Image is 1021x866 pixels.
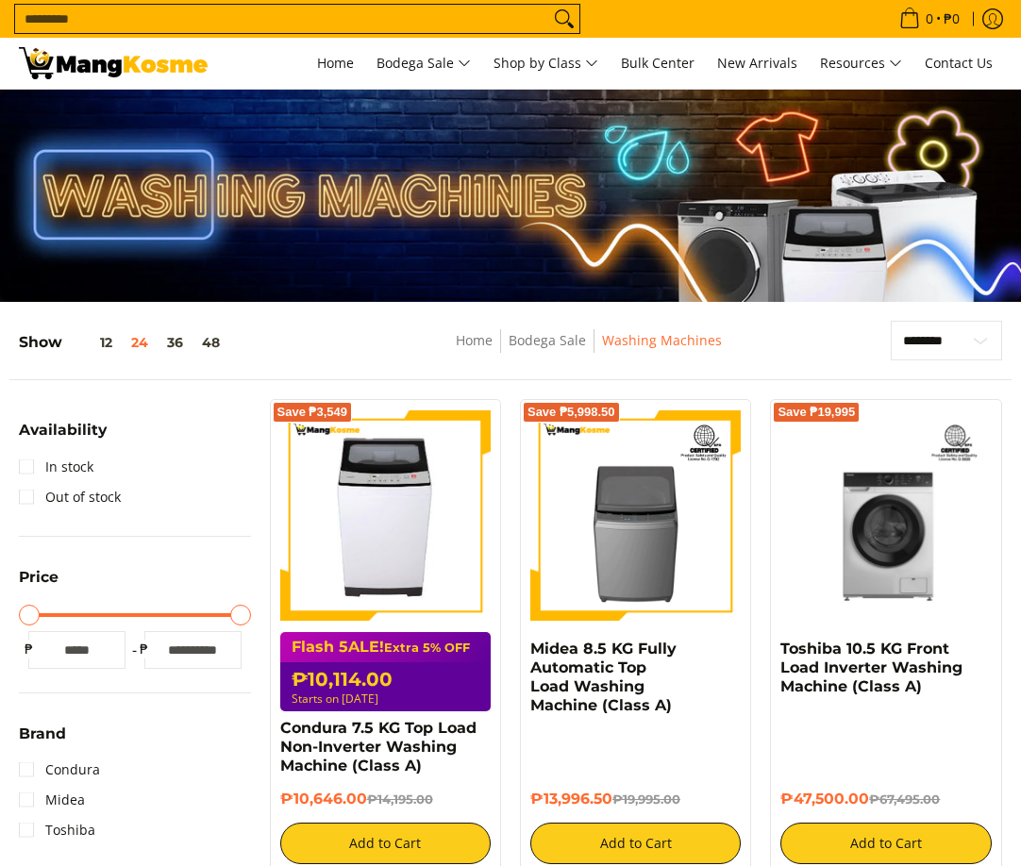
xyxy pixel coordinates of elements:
[367,38,480,89] a: Bodega Sale
[530,409,741,620] img: Midea 8.5 KG Fully Automatic Top Load Washing Machine (Class A)
[456,331,493,349] a: Home
[530,790,741,809] h6: ₱13,996.50
[19,482,121,512] a: Out of stock
[708,38,807,89] a: New Arrivals
[19,815,95,845] a: Toshiba
[349,329,827,372] nav: Breadcrumbs
[158,335,192,350] button: 36
[612,791,680,807] del: ₱19,995.00
[367,791,433,807] del: ₱14,195.00
[780,409,991,620] img: Toshiba 10.5 KG Front Load Inverter Washing Machine (Class A)
[19,726,66,741] span: Brand
[820,52,902,75] span: Resources
[494,52,598,75] span: Shop by Class
[869,791,940,807] del: ₱67,495.00
[19,640,38,658] span: ₱
[19,423,107,452] summary: Open
[19,423,107,438] span: Availability
[308,38,363,89] a: Home
[226,38,1002,89] nav: Main Menu
[915,38,1002,89] a: Contact Us
[484,38,608,89] a: Shop by Class
[530,823,741,864] button: Add to Cart
[602,331,722,349] a: Washing Machines
[611,38,704,89] a: Bulk Center
[317,54,354,72] span: Home
[621,54,695,72] span: Bulk Center
[377,52,471,75] span: Bodega Sale
[280,823,491,864] button: Add to Cart
[277,407,348,418] span: Save ₱3,549
[925,54,993,72] span: Contact Us
[530,640,677,714] a: Midea 8.5 KG Fully Automatic Top Load Washing Machine (Class A)
[135,640,154,658] span: ₱
[894,8,965,29] span: •
[19,570,59,585] span: Price
[811,38,912,89] a: Resources
[780,823,991,864] button: Add to Cart
[527,407,615,418] span: Save ₱5,998.50
[19,333,229,352] h5: Show
[717,54,797,72] span: New Arrivals
[62,335,122,350] button: 12
[122,335,158,350] button: 24
[19,755,100,785] a: Condura
[923,12,936,25] span: 0
[19,47,208,79] img: Washing Machines l Mang Kosme: Home Appliances Warehouse Sale Partner
[509,331,586,349] a: Bodega Sale
[19,570,59,599] summary: Open
[280,719,477,774] a: Condura 7.5 KG Top Load Non-Inverter Washing Machine (Class A)
[549,5,579,33] button: Search
[780,790,991,809] h6: ₱47,500.00
[778,407,855,418] span: Save ₱19,995
[19,452,93,482] a: In stock
[19,726,66,756] summary: Open
[780,640,962,695] a: Toshiba 10.5 KG Front Load Inverter Washing Machine (Class A)
[280,790,491,809] h6: ₱10,646.00
[941,12,962,25] span: ₱0
[19,785,85,815] a: Midea
[192,335,229,350] button: 48
[287,409,484,620] img: condura-7.5kg-topload-non-inverter-washing-machine-class-c-full-view-mang-kosme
